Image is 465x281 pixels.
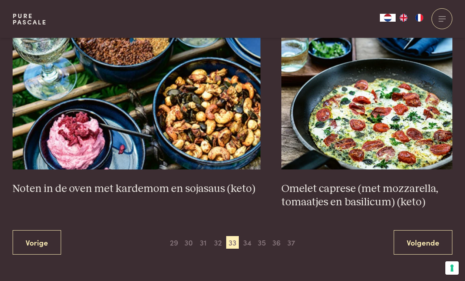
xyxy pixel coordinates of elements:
[182,236,195,249] span: 30
[281,12,452,169] img: Omelet caprese (met mozzarella, tomaatjes en basilicum) (keto)
[255,236,268,249] span: 35
[241,236,253,249] span: 34
[197,236,210,249] span: 31
[167,236,180,249] span: 29
[13,12,260,169] img: Noten in de oven met kardemom en sojasaus (keto)
[226,236,239,249] span: 33
[411,14,427,22] a: FR
[212,236,224,249] span: 32
[270,236,283,249] span: 36
[396,14,427,22] ul: Language list
[281,12,452,209] a: Omelet caprese (met mozzarella, tomaatjes en basilicum) (keto) Omelet caprese (met mozzarella, to...
[445,261,459,275] button: Uw voorkeuren voor toestemming voor trackingtechnologieën
[285,236,298,249] span: 37
[13,230,61,255] a: Vorige
[380,14,396,22] div: Language
[396,14,411,22] a: EN
[380,14,396,22] a: NL
[380,14,427,22] aside: Language selected: Nederlands
[13,12,260,195] a: Noten in de oven met kardemom en sojasaus (keto) Noten in de oven met kardemom en sojasaus (keto)
[13,182,260,196] h3: Noten in de oven met kardemom en sojasaus (keto)
[394,230,452,255] a: Volgende
[281,182,452,209] h3: Omelet caprese (met mozzarella, tomaatjes en basilicum) (keto)
[13,13,47,25] a: PurePascale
